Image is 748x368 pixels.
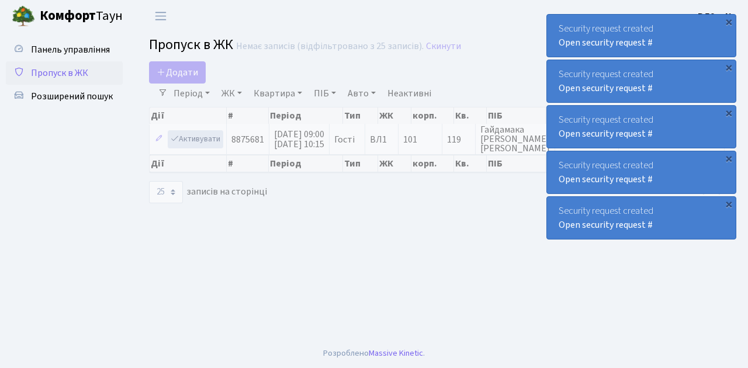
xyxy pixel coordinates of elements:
div: × [723,198,735,210]
label: записів на сторінці [149,181,267,203]
a: ПІБ [309,84,341,103]
div: Security request created [547,197,736,239]
a: Квартира [249,84,307,103]
th: ПІБ [487,155,546,172]
a: Пропуск в ЖК [6,61,123,85]
a: ВЛ2 -. К. [698,9,734,23]
a: Додати [149,61,206,84]
div: Розроблено . [323,347,425,360]
button: Переключити навігацію [146,6,175,26]
span: Таун [40,6,123,26]
span: 8875681 [231,133,264,146]
th: Контакти [546,107,605,124]
th: ПІБ [487,107,546,124]
span: Гості [334,135,355,144]
th: Дії [150,155,227,172]
a: Open security request # [559,173,653,186]
th: корп. [411,155,454,172]
a: Massive Kinetic [369,347,423,359]
span: [DATE] 09:00 [DATE] 10:15 [274,128,324,151]
th: корп. [411,107,454,124]
div: × [723,61,735,73]
th: Період [269,155,343,172]
a: Неактивні [383,84,436,103]
th: # [227,155,269,172]
span: ВЛ1 [370,135,393,144]
a: Open security request # [559,82,653,95]
a: Панель управління [6,38,123,61]
span: Додати [157,66,198,79]
th: Тип [343,155,378,172]
div: Security request created [547,151,736,193]
th: # [227,107,269,124]
th: Дії [150,107,227,124]
b: ВЛ2 -. К. [698,10,734,23]
span: Гайдамака [PERSON_NAME] [PERSON_NAME] [480,125,550,153]
a: Авто [343,84,380,103]
th: Тип [343,107,378,124]
a: Open security request # [559,127,653,140]
div: Немає записів (відфільтровано з 25 записів). [236,41,424,52]
div: Security request created [547,106,736,148]
th: Контакти [546,155,605,172]
select: записів на сторінці [149,181,183,203]
th: ЖК [378,155,411,172]
div: × [723,152,735,164]
th: ЖК [378,107,411,124]
a: Open security request # [559,218,653,231]
span: Панель управління [31,43,110,56]
span: Розширений пошук [31,90,113,103]
th: Кв. [454,155,487,172]
a: ЖК [217,84,247,103]
div: × [723,107,735,119]
a: Період [169,84,214,103]
div: Security request created [547,15,736,57]
a: Активувати [168,130,223,148]
b: Комфорт [40,6,96,25]
span: Пропуск в ЖК [31,67,88,79]
th: Кв. [454,107,487,124]
span: 119 [447,135,470,144]
span: Пропуск в ЖК [149,34,233,55]
a: Скинути [426,41,461,52]
span: 101 [403,133,417,146]
div: Security request created [547,60,736,102]
a: Розширений пошук [6,85,123,108]
th: Період [269,107,343,124]
a: Open security request # [559,36,653,49]
img: logo.png [12,5,35,28]
div: × [723,16,735,27]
